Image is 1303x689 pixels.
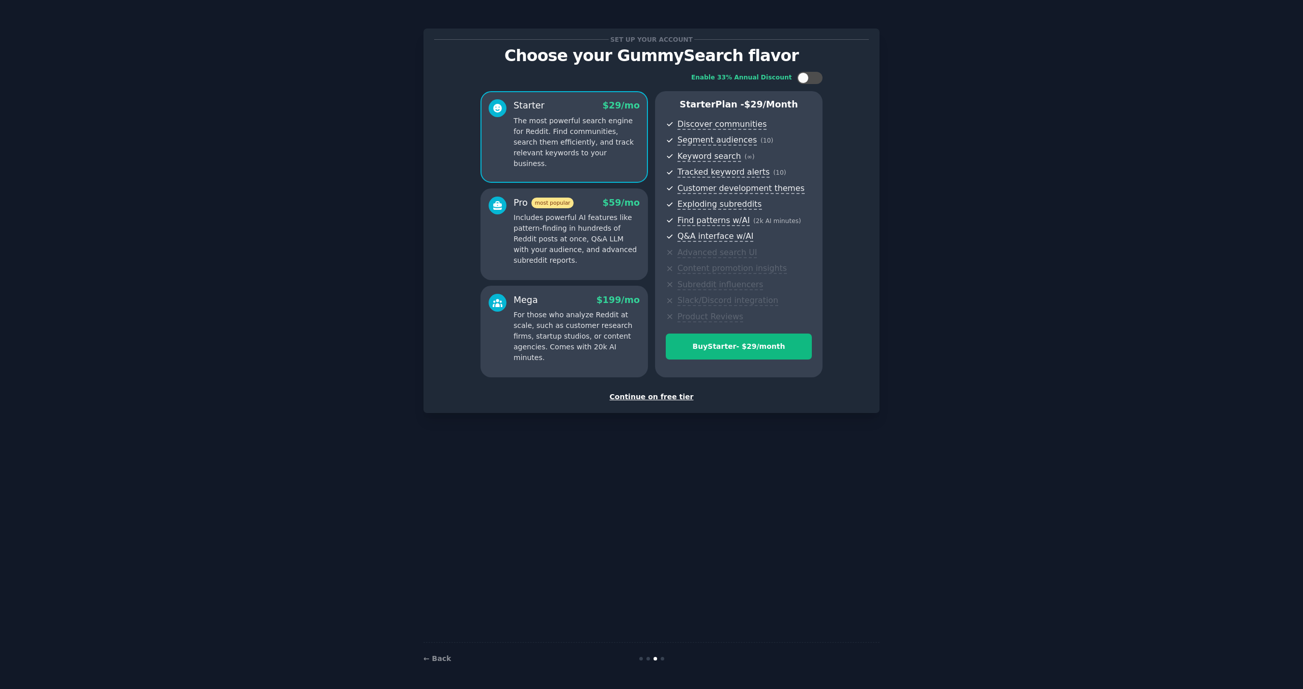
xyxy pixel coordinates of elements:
span: $ 29 /month [744,99,798,109]
span: Product Reviews [677,312,743,322]
a: ← Back [423,654,451,663]
span: Slack/Discord integration [677,295,778,306]
span: Tracked keyword alerts [677,167,770,178]
span: Customer development themes [677,183,805,194]
span: ( 2k AI minutes ) [753,217,801,225]
span: most popular [531,198,574,208]
span: $ 59 /mo [603,198,640,208]
span: Subreddit influencers [677,280,763,290]
span: Content promotion insights [677,263,787,274]
div: Mega [514,294,538,307]
p: The most powerful search engine for Reddit. Find communities, search them efficiently, and track ... [514,116,640,169]
span: Advanced search UI [677,247,757,258]
span: Segment audiences [677,135,757,146]
p: Includes powerful AI features like pattern-finding in hundreds of Reddit posts at once, Q&A LLM w... [514,212,640,266]
span: ( ∞ ) [745,153,755,160]
div: Buy Starter - $ 29 /month [666,341,811,352]
div: Starter [514,99,545,112]
p: Starter Plan - [666,98,812,111]
button: BuyStarter- $29/month [666,334,812,360]
p: For those who analyze Reddit at scale, such as customer research firms, startup studios, or conte... [514,310,640,363]
span: Q&A interface w/AI [677,231,753,242]
span: Discover communities [677,119,767,130]
p: Choose your GummySearch flavor [434,47,869,65]
span: ( 10 ) [760,137,773,144]
span: ( 10 ) [773,169,786,176]
span: Find patterns w/AI [677,215,750,226]
div: Pro [514,197,574,209]
div: Enable 33% Annual Discount [691,73,792,82]
span: $ 29 /mo [603,100,640,111]
span: Set up your account [609,34,695,45]
span: $ 199 /mo [597,295,640,305]
span: Exploding subreddits [677,199,761,210]
span: Keyword search [677,151,741,162]
div: Continue on free tier [434,392,869,402]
